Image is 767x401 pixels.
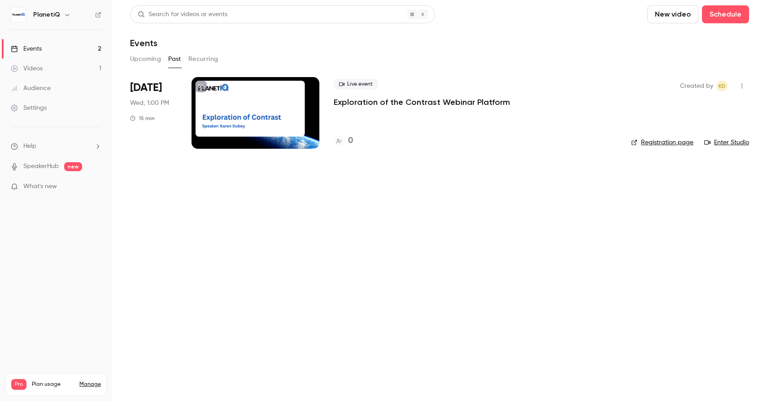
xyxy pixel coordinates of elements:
[348,135,353,147] h4: 0
[32,192,172,238] div: Thanks, [PERSON_NAME]. Music would be great, video nice-to-have. I was thinking the same about th...
[7,245,147,273] div: Yeah definitely. I'll pass the suggestion onto the product team![PERSON_NAME] • [DATE]
[11,142,101,151] li: help-dropdown-opener
[11,64,43,73] div: Videos
[334,135,353,147] a: 0
[7,121,147,185] div: Hi, unfortunately at this time we dont have a way to play a video or music before pushing "go-liv...
[26,5,40,19] img: Profile image for Tim
[44,4,102,11] h1: [PERSON_NAME]
[23,182,57,191] span: What's new
[130,52,161,66] button: Upcoming
[154,290,168,304] button: Send a message…
[7,192,172,245] div: user says…
[23,142,36,151] span: Help
[18,70,161,79] input: Enter your email
[704,138,749,147] a: Enter Studio
[57,293,64,301] button: Start recording
[188,52,218,66] button: Recurring
[334,97,510,108] a: Exploration of the Contrast Webinar Platform
[14,293,21,301] button: Upload attachment
[11,379,26,390] span: Pro
[11,8,26,22] img: PlanetiQ
[719,81,726,91] span: KD
[140,4,157,21] button: Home
[7,20,131,40] div: Give the team a way to reach you:
[43,293,50,301] button: Gif picker
[18,56,161,67] div: You will be notified here and by email
[717,81,728,91] span: Karen Dubey
[14,26,123,34] div: Give the team a way to reach you:
[64,162,82,171] span: new
[138,10,227,19] div: Search for videos or events
[28,293,35,301] button: Emoji picker
[7,121,172,192] div: Tim says…
[7,41,172,101] div: Operator says…
[647,5,698,23] button: New video
[11,84,51,93] div: Audience
[44,11,83,20] p: Active 3h ago
[39,103,153,111] div: joined the conversation
[14,127,140,180] div: Hi, unfortunately at this time we dont have a way to play a video or music before pushing "go-liv...
[168,52,181,66] button: Past
[680,81,713,91] span: Created by
[130,81,162,95] span: [DATE]
[8,275,172,290] textarea: Message…
[7,245,172,293] div: Tim says…
[334,79,378,90] span: Live event
[11,44,42,53] div: Events
[130,115,155,122] div: 15 min
[130,38,157,48] h1: Events
[79,381,101,388] a: Manage
[11,103,47,112] div: Settings
[130,77,177,149] div: Sep 3 Wed, 10:00 AM (America/Los Angeles)
[39,198,165,233] div: Thanks, [PERSON_NAME]. Music would be great, video nice-to-have. I was thinking the same about th...
[14,250,140,268] div: Yeah definitely. I'll pass the suggestion onto the product team!
[7,20,172,41] div: Operator says…
[157,4,174,20] div: Close
[27,102,36,111] img: Profile image for Tim
[702,5,749,23] button: Schedule
[130,99,169,108] span: Wed, 1:00 PM
[6,4,23,21] button: go back
[631,138,693,147] a: Registration page
[32,381,74,388] span: Plan usage
[23,162,59,171] a: SpeakerHub
[33,10,60,19] h6: PlanetiQ
[39,103,89,110] b: [PERSON_NAME]
[7,101,172,121] div: Tim says…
